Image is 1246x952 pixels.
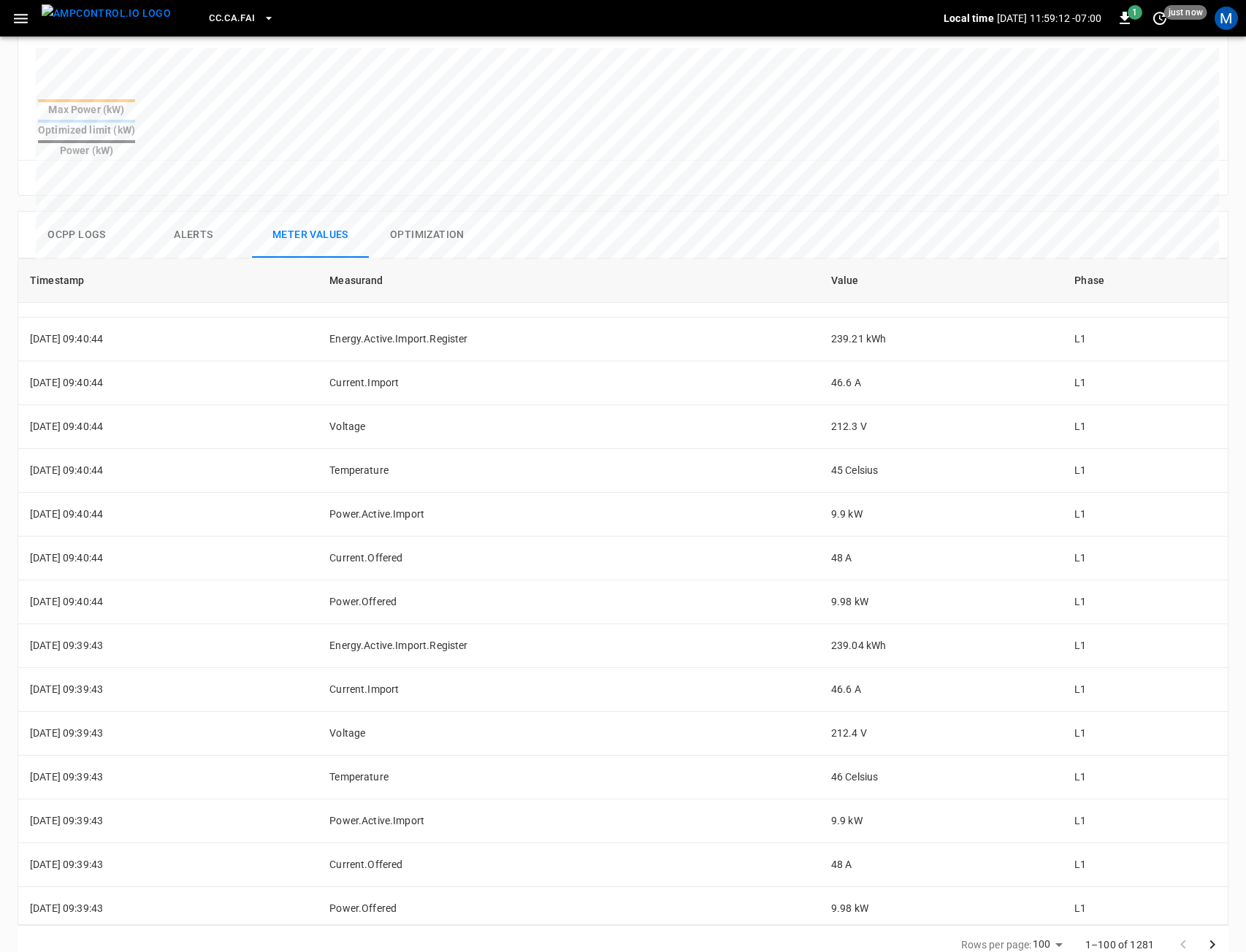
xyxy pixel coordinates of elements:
[18,668,318,712] td: [DATE] 09:39:43
[18,843,318,887] td: [DATE] 09:39:43
[318,624,819,668] td: Energy.Active.Import.Register
[819,580,1063,624] td: 9.98 kW
[18,887,318,931] td: [DATE] 09:39:43
[1164,5,1207,20] span: just now
[1215,7,1238,30] div: profile-icon
[1063,259,1228,303] th: Phase
[1063,799,1228,843] td: L1
[318,843,819,887] td: Current.Offered
[18,318,318,361] td: [DATE] 09:40:44
[18,493,318,537] td: [DATE] 09:40:44
[18,212,135,258] button: Ocpp logs
[18,537,318,580] td: [DATE] 09:40:44
[1063,668,1228,712] td: L1
[318,799,819,843] td: Power.Active.Import
[1128,5,1142,20] span: 1
[1063,843,1228,887] td: L1
[997,11,1101,26] p: [DATE] 11:59:12 -07:00
[318,537,819,580] td: Current.Offered
[819,668,1063,712] td: 46.6 A
[819,624,1063,668] td: 239.04 kWh
[18,449,318,493] td: [DATE] 09:40:44
[961,937,1032,952] p: Rows per page:
[819,843,1063,887] td: 48 A
[42,4,171,23] img: ampcontrol.io logo
[1063,712,1228,756] td: L1
[819,537,1063,580] td: 48 A
[18,712,318,756] td: [DATE] 09:39:43
[318,259,819,303] th: Measurand
[318,887,819,931] td: Power.Offered
[819,799,1063,843] td: 9.9 kW
[135,212,252,258] button: Alerts
[819,756,1063,799] td: 46 Celsius
[203,4,280,33] button: CC.CA.FAI
[1063,887,1228,931] td: L1
[369,212,486,258] button: Optimization
[18,799,318,843] td: [DATE] 09:39:43
[1085,937,1154,952] p: 1–100 of 1281
[18,580,318,624] td: [DATE] 09:40:44
[209,10,255,27] span: CC.CA.FAI
[1148,7,1172,30] button: set refresh interval
[819,712,1063,756] td: 212.4 V
[318,756,819,799] td: Temperature
[1063,537,1228,580] td: L1
[819,259,1063,303] th: Value
[1063,580,1228,624] td: L1
[18,405,318,449] td: [DATE] 09:40:44
[18,259,318,303] th: Timestamp
[1063,756,1228,799] td: L1
[18,756,318,799] td: [DATE] 09:39:43
[18,624,318,668] td: [DATE] 09:39:43
[819,887,1063,931] td: 9.98 kW
[18,361,318,405] td: [DATE] 09:40:44
[318,668,819,712] td: Current.Import
[318,712,819,756] td: Voltage
[318,580,819,624] td: Power.Offered
[944,11,994,26] p: Local time
[252,212,369,258] button: Meter Values
[1063,624,1228,668] td: L1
